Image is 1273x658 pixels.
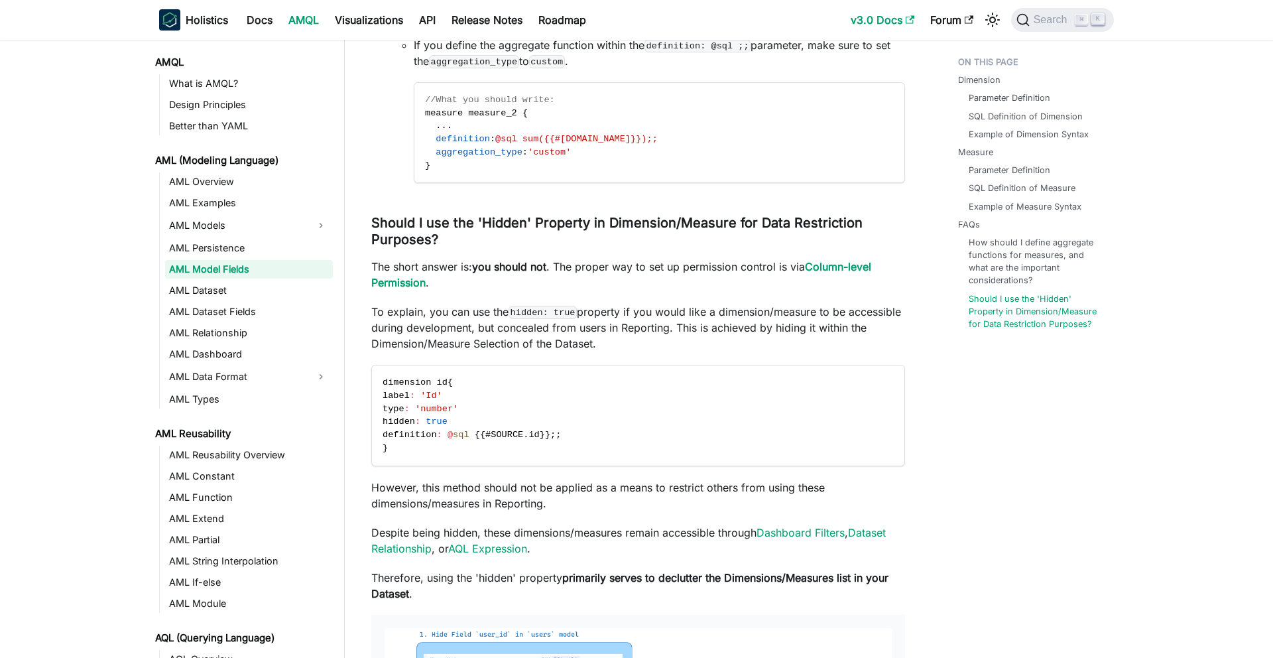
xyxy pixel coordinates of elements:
span: : [410,391,415,401]
a: Example of Measure Syntax [969,200,1081,213]
a: How should I define aggregate functions for measures, and what are the important considerations? [969,236,1101,287]
a: Dataset Relationship [371,526,886,555]
a: SQL Definition of Measure [969,182,1075,194]
span: sql [453,430,469,440]
kbd: ⌘ [1075,14,1088,26]
a: AML Dataset [165,281,333,300]
a: Visualizations [327,9,411,31]
span: : [437,430,442,440]
span: true [426,417,448,427]
span: @ [448,430,453,440]
span: 'custom' [528,147,571,157]
a: AML Reusability [151,425,333,443]
span: } [425,161,430,170]
kbd: K [1091,13,1105,25]
a: Better than YAML [165,117,333,135]
span: aggregation_type [436,147,522,157]
span: measure [425,108,463,118]
span: definition [383,430,437,440]
span: # [485,430,491,440]
span: : [415,417,420,427]
a: AML Relationship [165,324,333,342]
a: AML If-else [165,573,333,592]
span: ; [550,430,556,440]
a: AQL (Querying Language) [151,629,333,647]
p: To explain, you can use the property if you would like a dimension/measure to be accessible durin... [371,304,905,352]
a: AML Reusability Overview [165,446,333,464]
a: AML Examples [165,194,333,212]
button: Switch between dark and light mode (currently light mode) [982,9,1003,31]
a: Should I use the 'Hidden' Property in Dimension/Measure for Data Restriction Purposes? [969,293,1101,331]
strong: you should not [472,260,546,273]
code: custom [529,55,565,68]
span: } [383,443,388,453]
span: ; [556,430,561,440]
span: dimension id [383,377,448,387]
a: v3.0 Docs [843,9,922,31]
a: Parameter Definition [969,92,1050,104]
a: Dimension [958,74,1000,86]
p: Therefore, using the 'hidden' property . [371,570,905,602]
a: FAQs [958,218,980,231]
a: AML Types [165,390,333,409]
p: If you define the aggregate function within the parameter, make sure to set the to . [414,37,905,69]
span: { [522,108,528,118]
a: AML Function [165,488,333,507]
a: AMQL [280,9,327,31]
span: @sql sum({{#[DOMAIN_NAME]}});; [495,134,658,144]
a: AML Overview [165,172,333,191]
a: AML Partial [165,531,333,549]
a: AML Constant [165,467,333,486]
button: Expand sidebar category 'AML Data Format' [309,366,333,387]
a: AML Models [165,215,309,236]
a: Design Principles [165,96,333,114]
a: API [411,9,444,31]
p: Despite being hidden, these dimensions/measures remain accessible through , , or . [371,525,905,557]
a: Example of Dimension Syntax [969,128,1089,141]
a: AML (Modeling Language) [151,151,333,170]
code: hidden: true [509,306,577,319]
a: AML String Interpolation [165,552,333,570]
a: Docs [239,9,280,31]
nav: Docs sidebar [146,40,345,658]
a: SQL Definition of Dimension [969,110,1083,123]
a: Measure [958,146,993,159]
a: AML Dashboard [165,345,333,363]
a: AML Data Format [165,366,309,387]
h3: Should I use the 'Hidden' Property in Dimension/Measure for Data Restriction Purposes? [371,215,905,248]
span: . [447,121,452,131]
span: . [436,121,441,131]
span: { [475,430,480,440]
a: AQL Expression [448,542,527,555]
button: Search (Command+K) [1011,8,1114,32]
span: } [540,430,545,440]
a: Parameter Definition [969,164,1050,176]
span: : [490,134,495,144]
span: : [404,404,410,414]
span: 'Id' [420,391,442,401]
code: aggregation_type [429,55,519,68]
span: Search [1030,14,1075,26]
a: Release Notes [444,9,530,31]
span: measure_2 [468,108,516,118]
a: Roadmap [530,9,594,31]
a: Dashboard Filters [757,526,845,539]
a: AML Module [165,594,333,613]
span: { [480,430,485,440]
span: { [448,377,453,387]
span: label [383,391,410,401]
span: 'number' [415,404,458,414]
p: The short answer is: . The proper way to set up permission control is via . [371,259,905,291]
span: type [383,404,404,414]
a: AML Model Fields [165,260,333,279]
span: //What you should write: [425,95,555,105]
a: AML Persistence [165,239,333,257]
a: Forum [922,9,981,31]
button: Expand sidebar category 'AML Models' [309,215,333,236]
code: definition: @sql ;; [644,39,751,52]
b: Holistics [186,12,228,28]
a: AMQL [151,53,333,72]
span: . [523,430,528,440]
span: definition [436,134,490,144]
span: . [442,121,447,131]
